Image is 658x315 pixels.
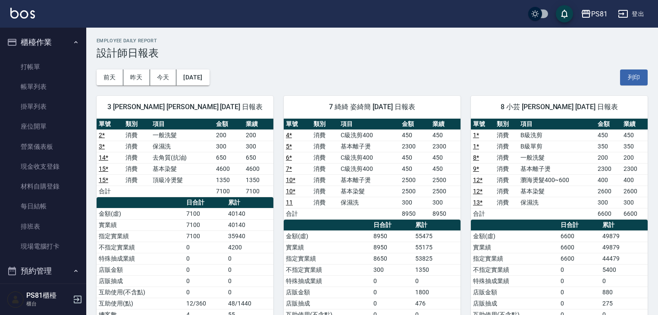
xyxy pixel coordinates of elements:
[338,186,400,197] td: 基本染髮
[495,186,518,197] td: 消費
[7,291,24,308] img: Person
[284,287,371,298] td: 店販金額
[518,197,595,208] td: 保濕洗
[621,197,648,208] td: 300
[150,141,214,152] td: 保濕洗
[184,197,226,208] th: 日合計
[413,230,461,242] td: 55475
[3,31,83,54] button: 櫃檯作業
[123,119,150,130] th: 類別
[123,129,150,141] td: 消費
[150,69,177,85] button: 今天
[621,119,648,130] th: 業績
[371,298,413,309] td: 0
[184,287,226,298] td: 0
[518,152,595,163] td: 一般洗髮
[123,141,150,152] td: 消費
[556,5,573,22] button: save
[3,77,83,97] a: 帳單列表
[495,119,518,130] th: 類別
[371,275,413,287] td: 0
[284,119,461,220] table: a dense table
[150,163,214,174] td: 基本染髮
[184,230,226,242] td: 7100
[621,186,648,197] td: 2600
[471,242,558,253] td: 實業績
[338,174,400,186] td: 基本離子燙
[518,119,595,130] th: 項目
[371,253,413,264] td: 8650
[184,275,226,287] td: 0
[600,275,648,287] td: 0
[226,197,273,208] th: 累計
[413,242,461,253] td: 55175
[311,197,339,208] td: 消費
[471,253,558,264] td: 指定實業績
[430,208,461,219] td: 8950
[107,103,263,111] span: 3 [PERSON_NAME] [PERSON_NAME] [DATE] 日報表
[558,242,600,253] td: 6600
[400,152,430,163] td: 450
[558,287,600,298] td: 0
[226,242,273,253] td: 4200
[338,163,400,174] td: C級洗剪400
[97,219,184,230] td: 實業績
[400,197,430,208] td: 300
[311,129,339,141] td: 消費
[97,186,123,197] td: 合計
[595,152,622,163] td: 200
[471,275,558,287] td: 特殊抽成業績
[430,129,461,141] td: 450
[244,129,273,141] td: 200
[338,119,400,130] th: 項目
[430,186,461,197] td: 2500
[400,163,430,174] td: 450
[286,199,293,206] a: 11
[600,287,648,298] td: 880
[123,69,150,85] button: 昨天
[214,186,244,197] td: 7100
[400,141,430,152] td: 2300
[430,174,461,186] td: 2500
[26,291,70,300] h5: PS81櫃檯
[430,119,461,130] th: 業績
[284,230,371,242] td: 金額(虛)
[518,141,595,152] td: B級單剪
[214,129,244,141] td: 200
[338,152,400,163] td: C級洗剪400
[244,119,273,130] th: 業績
[150,129,214,141] td: 一般洗髮
[595,141,622,152] td: 350
[400,129,430,141] td: 450
[558,253,600,264] td: 6600
[413,275,461,287] td: 0
[338,129,400,141] td: C級洗剪400
[621,174,648,186] td: 400
[184,264,226,275] td: 0
[97,298,184,309] td: 互助使用(點)
[3,157,83,176] a: 現金收支登錄
[97,275,184,287] td: 店販抽成
[97,242,184,253] td: 不指定實業績
[495,174,518,186] td: 消費
[518,129,595,141] td: B級洗剪
[430,163,461,174] td: 450
[413,264,461,275] td: 1350
[3,217,83,236] a: 排班表
[471,298,558,309] td: 店販抽成
[621,152,648,163] td: 200
[591,9,608,19] div: PS81
[413,298,461,309] td: 476
[123,163,150,174] td: 消費
[400,208,430,219] td: 8950
[26,300,70,308] p: 櫃台
[558,264,600,275] td: 0
[400,186,430,197] td: 2500
[311,119,339,130] th: 類別
[471,119,648,220] table: a dense table
[413,253,461,264] td: 53825
[244,186,273,197] td: 7100
[226,208,273,219] td: 40140
[97,119,123,130] th: 單號
[595,174,622,186] td: 400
